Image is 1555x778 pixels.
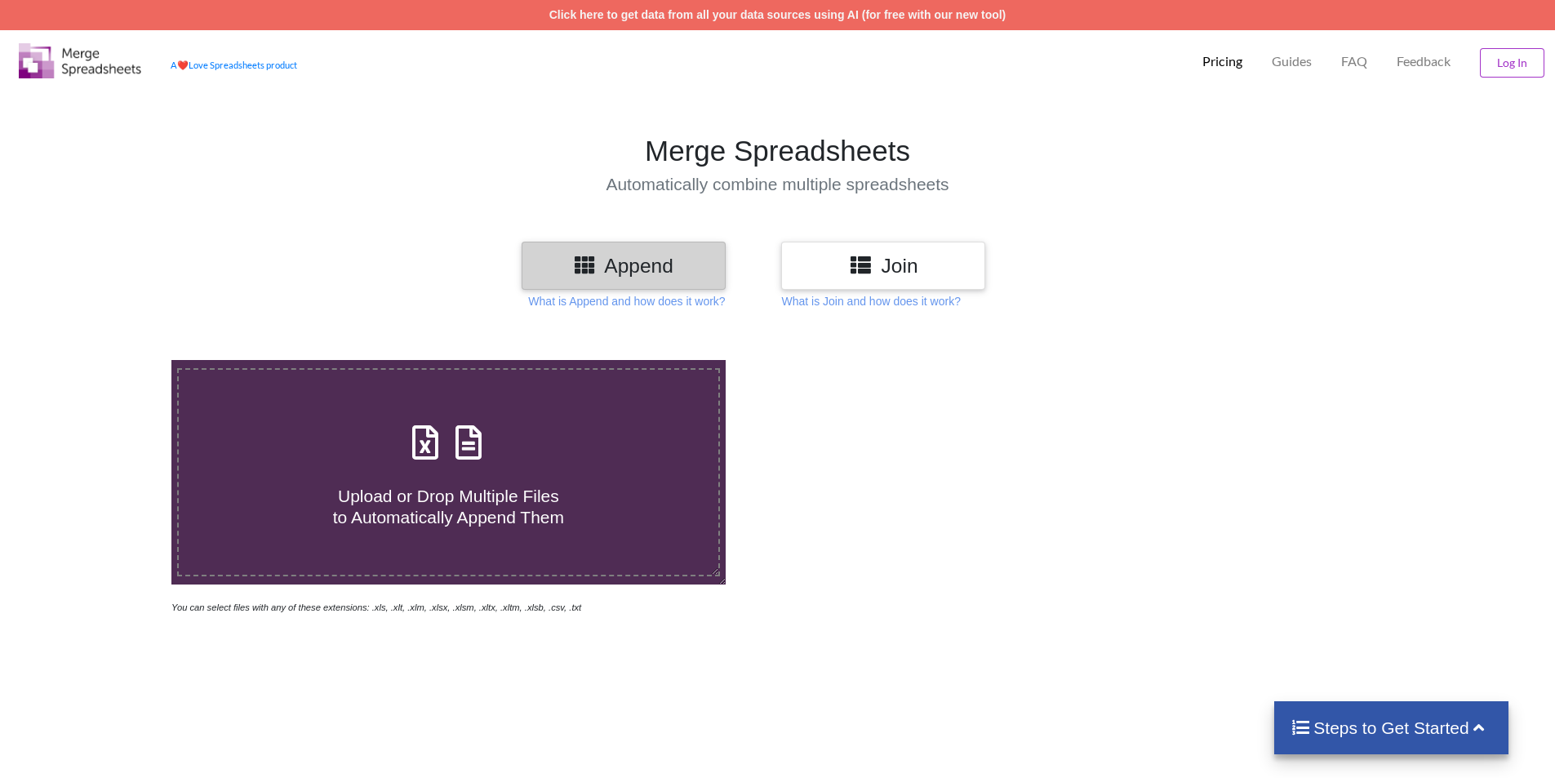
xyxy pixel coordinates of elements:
p: Pricing [1202,53,1242,70]
p: What is Join and how does it work? [781,293,960,309]
a: AheartLove Spreadsheets product [171,60,297,70]
a: Click here to get data from all your data sources using AI (for free with our new tool) [549,8,1006,21]
span: Upload or Drop Multiple Files to Automatically Append Them [333,487,564,526]
i: You can select files with any of these extensions: .xls, .xlt, .xlm, .xlsx, .xlsm, .xltx, .xltm, ... [171,602,581,612]
p: Guides [1272,53,1312,70]
img: Logo.png [19,43,141,78]
p: What is Append and how does it work? [528,293,725,309]
button: Log In [1480,48,1544,78]
span: heart [177,60,189,70]
h3: Append [534,254,713,278]
p: FAQ [1341,53,1367,70]
h4: Steps to Get Started [1291,718,1492,738]
span: Feedback [1397,55,1451,68]
h3: Join [793,254,973,278]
